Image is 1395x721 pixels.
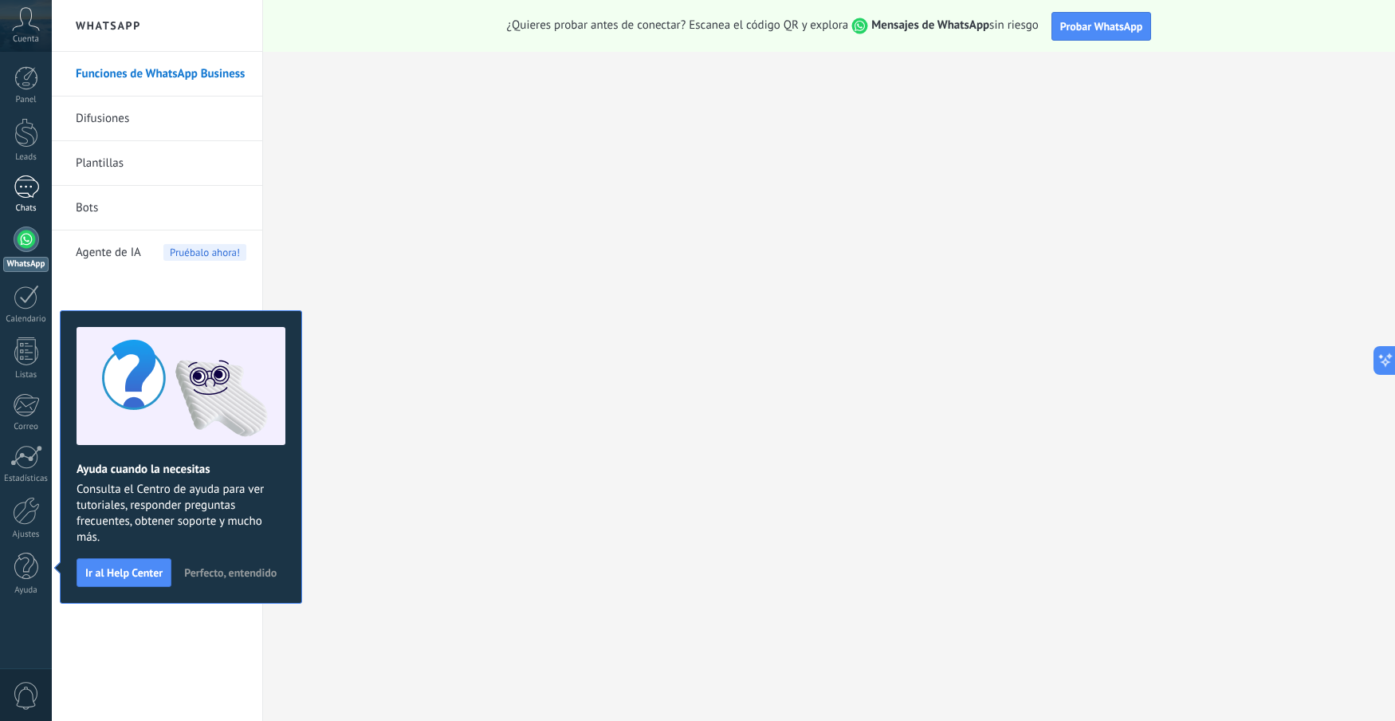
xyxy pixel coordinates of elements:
button: Perfecto, entendido [177,561,284,585]
span: Perfecto, entendido [184,567,277,578]
div: Ajustes [3,530,49,540]
strong: Mensajes de WhatsApp [871,18,989,33]
a: Agente de IAPruébalo ahora! [76,230,246,275]
span: Cuenta [13,34,39,45]
div: Chats [3,203,49,214]
li: Difusiones [52,97,262,141]
li: Funciones de WhatsApp Business [52,52,262,97]
div: Panel [3,95,49,105]
span: Consulta el Centro de ayuda para ver tutoriales, responder preguntas frecuentes, obtener soporte ... [77,482,285,546]
a: Plantillas [76,141,246,186]
button: Probar WhatsApp [1051,12,1152,41]
a: Bots [76,186,246,230]
li: Bots [52,186,262,230]
h2: Ayuda cuando la necesitas [77,462,285,477]
div: Listas [3,370,49,380]
div: Correo [3,422,49,432]
div: Leads [3,152,49,163]
a: Funciones de WhatsApp Business [76,52,246,97]
button: Ir al Help Center [77,558,171,587]
span: ¿Quieres probar antes de conectar? Escanea el código QR y explora sin riesgo [507,18,1039,34]
span: Agente de IA [76,230,141,275]
span: Ir al Help Center [85,567,163,578]
span: Probar WhatsApp [1060,19,1143,33]
li: Plantillas [52,141,262,186]
div: Estadísticas [3,474,49,484]
span: Pruébalo ahora! [163,244,246,261]
li: Agente de IA [52,230,262,274]
div: Ayuda [3,585,49,596]
a: Difusiones [76,97,246,141]
div: WhatsApp [3,257,49,272]
div: Calendario [3,314,49,325]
